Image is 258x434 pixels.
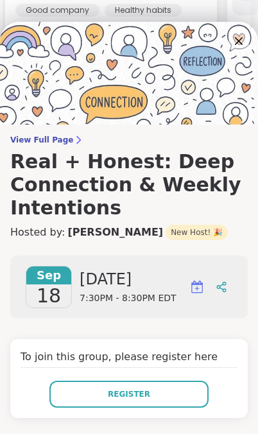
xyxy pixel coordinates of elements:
[105,4,182,17] div: Healthy habits
[80,269,176,290] span: [DATE]
[10,150,248,220] h3: Real + Honest: Deep Connection & Weekly Intentions
[189,279,205,295] img: ShareWell Logomark
[37,284,61,308] span: 18
[67,225,163,240] a: [PERSON_NAME]
[10,225,248,240] h4: Hosted by:
[10,135,248,145] span: View Full Page
[21,349,237,368] h4: To join this group, please register here
[166,225,228,240] span: New Host! 🎉
[10,135,248,220] a: View Full PageReal + Honest: Deep Connection & Weekly Intentions
[26,266,71,284] span: Sep
[80,292,176,305] span: 7:30PM - 8:30PM EDT
[15,4,99,17] div: Good company
[108,388,150,400] span: Register
[49,381,209,408] button: Register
